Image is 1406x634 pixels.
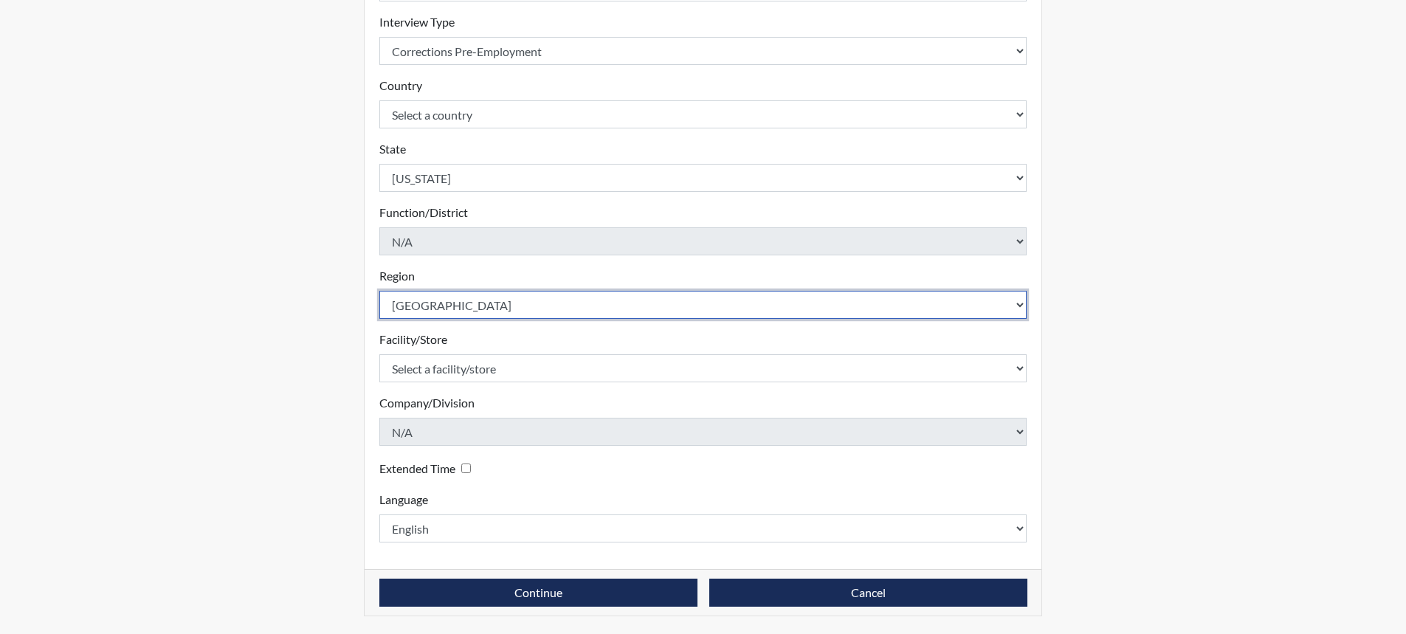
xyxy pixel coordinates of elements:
label: Country [379,77,422,94]
label: Language [379,491,428,509]
label: State [379,140,406,158]
label: Interview Type [379,13,455,31]
label: Region [379,267,415,285]
label: Facility/Store [379,331,447,348]
label: Function/District [379,204,468,221]
div: Checking this box will provide the interviewee with an accomodation of extra time to answer each ... [379,458,477,479]
button: Continue [379,579,697,607]
label: Extended Time [379,460,455,478]
button: Cancel [709,579,1027,607]
label: Company/Division [379,394,475,412]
